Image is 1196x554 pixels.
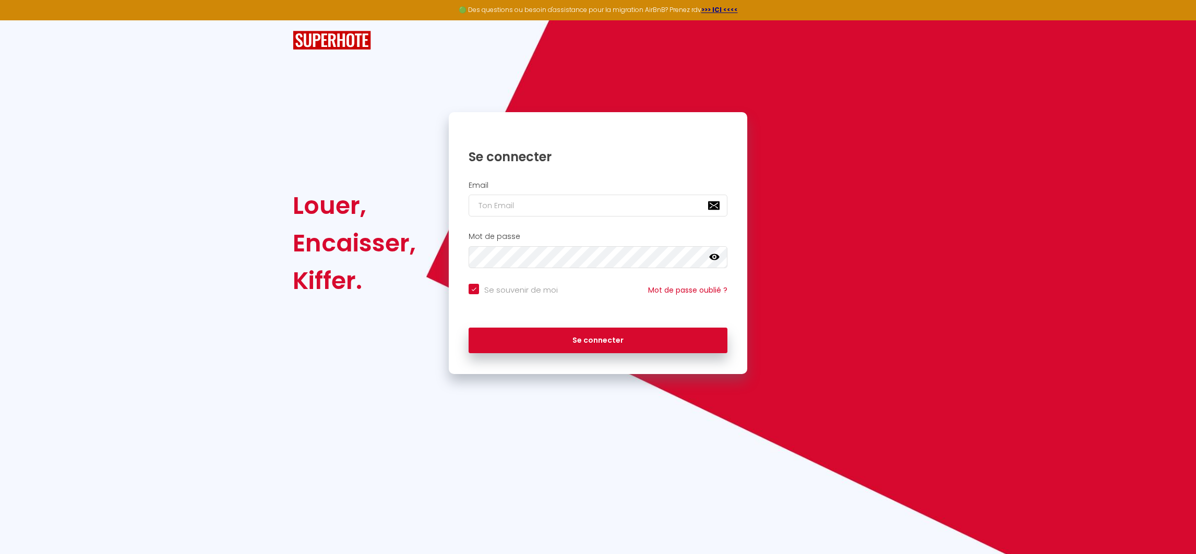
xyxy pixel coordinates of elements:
div: Kiffer. [293,262,416,299]
h2: Email [469,181,727,190]
div: Louer, [293,187,416,224]
a: Mot de passe oublié ? [648,285,727,295]
h2: Mot de passe [469,232,727,241]
a: >>> ICI <<<< [701,5,738,14]
img: SuperHote logo [293,31,371,50]
div: Encaisser, [293,224,416,262]
h1: Se connecter [469,149,727,165]
input: Ton Email [469,195,727,216]
button: Se connecter [469,328,727,354]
